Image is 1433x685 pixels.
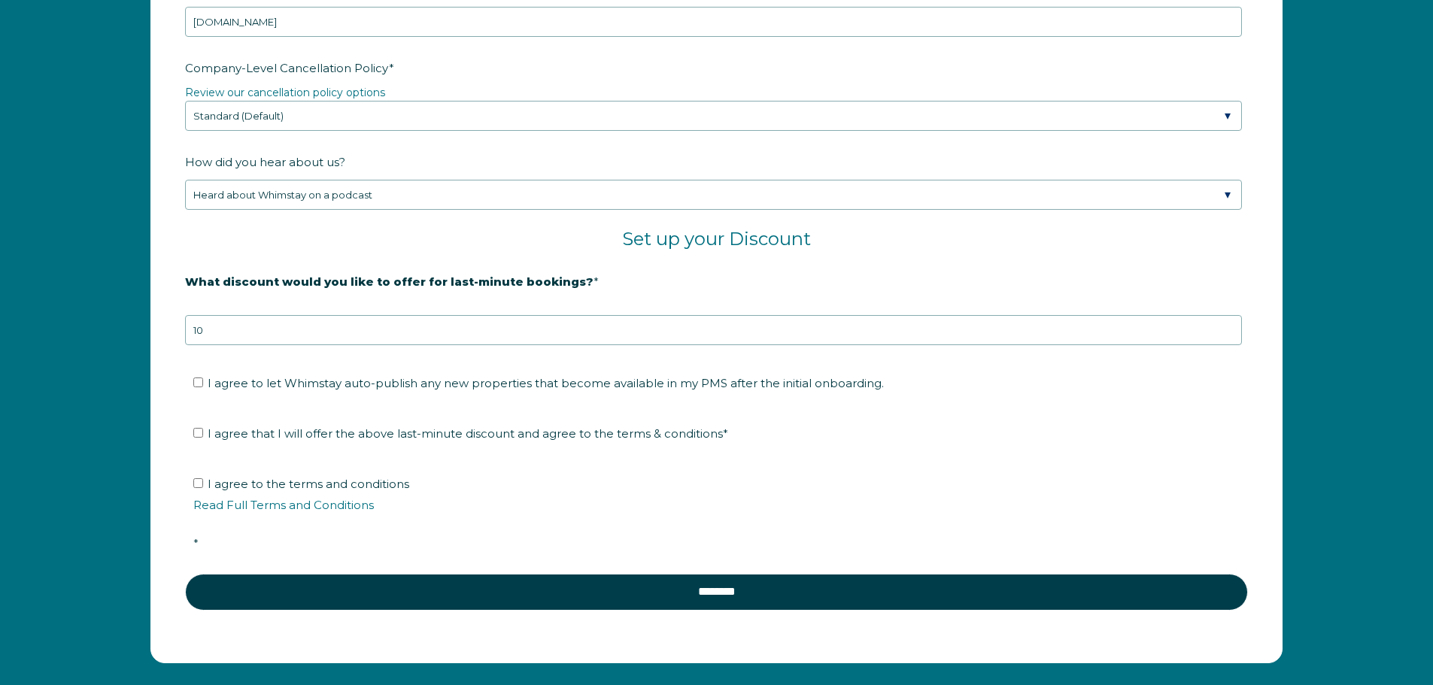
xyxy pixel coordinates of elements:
[193,428,203,438] input: I agree that I will offer the above last-minute discount and agree to the terms & conditions*
[208,376,884,390] span: I agree to let Whimstay auto-publish any new properties that become available in my PMS after the...
[193,377,203,387] input: I agree to let Whimstay auto-publish any new properties that become available in my PMS after the...
[622,228,811,250] span: Set up your Discount
[193,498,374,512] a: Read Full Terms and Conditions
[208,426,728,441] span: I agree that I will offer the above last-minute discount and agree to the terms & conditions
[185,56,389,80] span: Company-Level Cancellation Policy
[185,300,420,314] strong: 20% is recommended, minimum of 10%
[185,86,385,99] a: Review our cancellation policy options
[193,478,203,488] input: I agree to the terms and conditionsRead Full Terms and Conditions*
[185,150,345,174] span: How did you hear about us?
[185,274,594,289] strong: What discount would you like to offer for last-minute bookings?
